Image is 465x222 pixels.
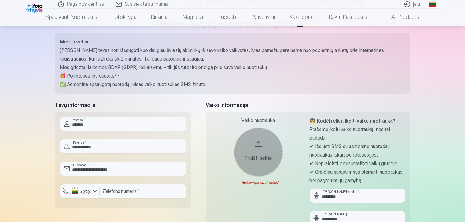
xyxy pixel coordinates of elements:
h5: Tėvų informacija [55,101,191,109]
button: Šalis*+370 [60,184,100,198]
p: [PERSON_NAME] tėvas nori išsaugoti kuo daugiau šviesių akimirkų iš savo vaiko vaikystės. Mes pama... [60,46,405,63]
a: Suvenyrai [246,9,282,26]
div: Reikalinga nuotrauka! [211,180,306,185]
h5: Vaiko informacija [206,101,410,109]
a: Puodeliai [211,9,246,26]
p: Mes griežtai laikomės BDAR (GDPR) reikalavimų – tik jūs turėsite prieigą prie savo vaiko nuotraukų. [60,63,405,72]
p: ✅ Asmeninę apsaugotą nuorodą į visas vaiko nuotraukas SMS žinute. [60,80,405,89]
button: Pridėti selfie [234,128,283,176]
a: All products [375,9,427,26]
p: 🎁 Po fotosesijos gausite** [60,72,405,80]
img: /fa2 [26,2,44,13]
div: Vaiko nuotrauka [211,117,306,124]
p: Prašome įkelti vaiko nuotrauką, nes tai padeda: [310,125,405,142]
strong: Mieli tėveliai! [60,39,90,45]
p: ✔ Nepraleisti ir nesumaišyti vaikų grupėje; [310,159,405,168]
label: Šalis [70,185,82,190]
strong: 🧒 Kodėl reikia įkelti vaiko nuotrauką? [310,118,396,124]
a: Magnetai [176,9,211,26]
a: Fotoknyga [105,9,144,26]
a: Rinkiniai [144,9,176,26]
p: ✔ Greičiau surasti ir susisteminti nuotraukas bei pagreitinti jų gamybą. [310,168,405,185]
div: Pridėti selfie [240,154,277,162]
a: Kalendoriai [282,9,322,26]
a: Spausdinti nuotraukas [39,9,105,26]
div: +370 [72,189,91,195]
p: ✔ Išsiųsti SMS su asmenine nuoroda į nuotraukas iškart po fotosesijos; [310,142,405,159]
a: Raktų pakabukas [322,9,375,26]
